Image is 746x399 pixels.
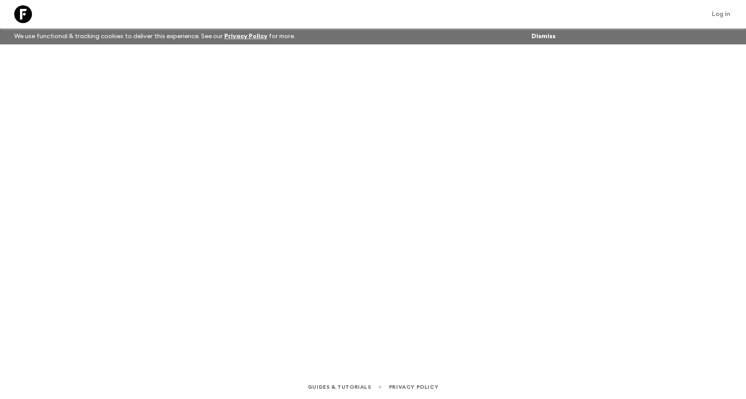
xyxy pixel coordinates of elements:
p: We use functional & tracking cookies to deliver this experience. See our for more. [11,28,299,44]
a: Privacy Policy [224,33,267,40]
a: Privacy Policy [389,382,438,392]
a: Log in [707,8,735,20]
a: Guides & Tutorials [308,382,371,392]
button: Dismiss [529,30,558,43]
